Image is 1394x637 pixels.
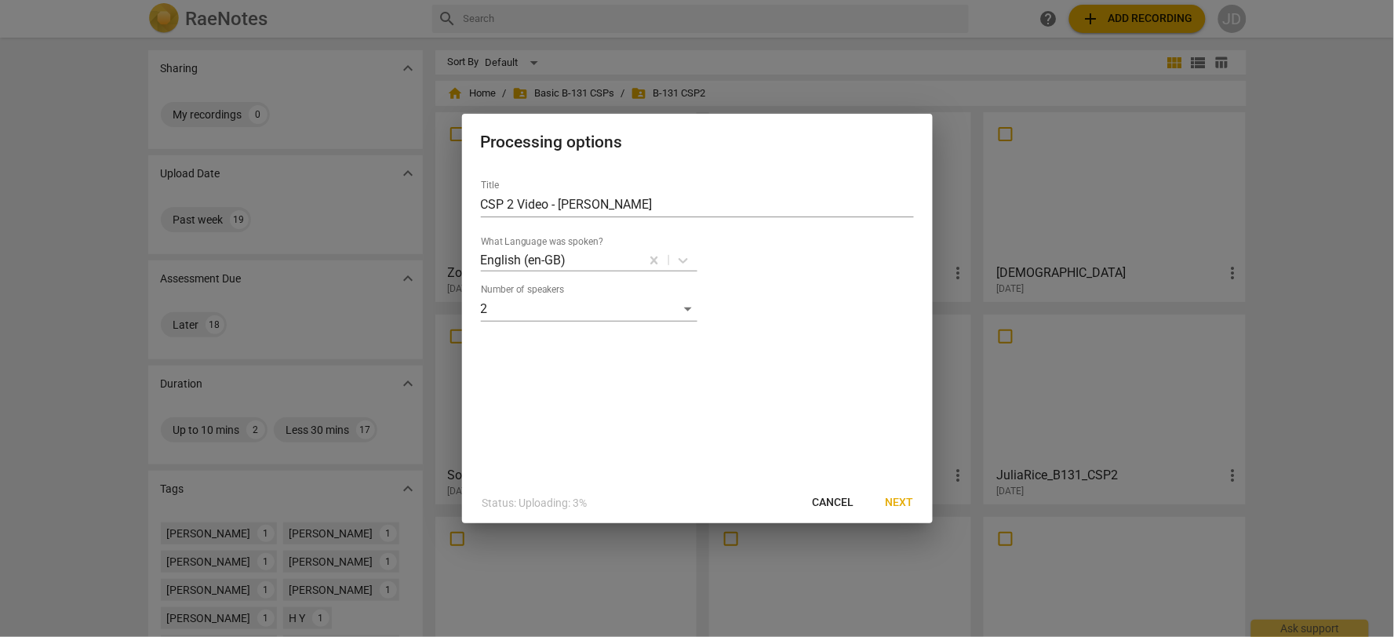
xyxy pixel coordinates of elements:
label: Title [481,181,499,191]
h2: Processing options [481,133,914,152]
span: Cancel [813,495,854,511]
label: Number of speakers [481,286,565,295]
div: 2 [481,297,697,322]
p: Status: Uploading: 3% [482,495,588,511]
label: What Language was spoken? [481,238,603,247]
button: Cancel [800,489,867,517]
button: Next [873,489,926,517]
p: English (en-GB) [481,251,566,269]
span: Next [886,495,914,511]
